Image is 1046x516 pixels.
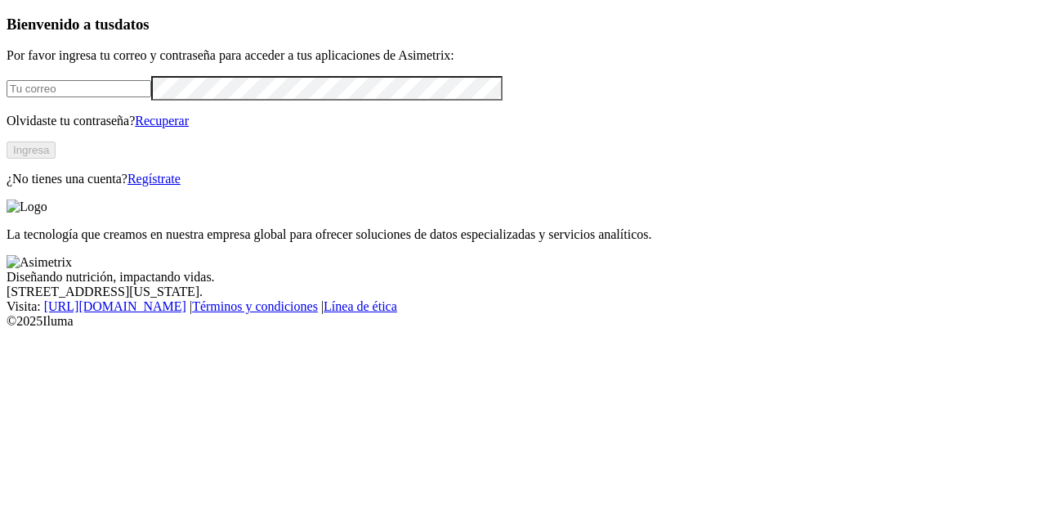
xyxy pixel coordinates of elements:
h3: Bienvenido a tus [7,16,1039,34]
input: Tu correo [7,80,151,97]
div: Diseñando nutrición, impactando vidas. [7,270,1039,285]
span: datos [114,16,150,33]
button: Ingresa [7,141,56,159]
img: Logo [7,200,47,214]
img: Asimetrix [7,255,72,270]
a: Términos y condiciones [192,299,318,313]
div: Visita : | | [7,299,1039,314]
a: Regístrate [127,172,181,186]
p: Por favor ingresa tu correo y contraseña para acceder a tus aplicaciones de Asimetrix: [7,48,1039,63]
div: © 2025 Iluma [7,314,1039,329]
p: ¿No tienes una cuenta? [7,172,1039,186]
a: Recuperar [135,114,189,128]
a: [URL][DOMAIN_NAME] [44,299,186,313]
p: Olvidaste tu contraseña? [7,114,1039,128]
p: La tecnología que creamos en nuestra empresa global para ofrecer soluciones de datos especializad... [7,227,1039,242]
div: [STREET_ADDRESS][US_STATE]. [7,285,1039,299]
a: Línea de ética [324,299,397,313]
